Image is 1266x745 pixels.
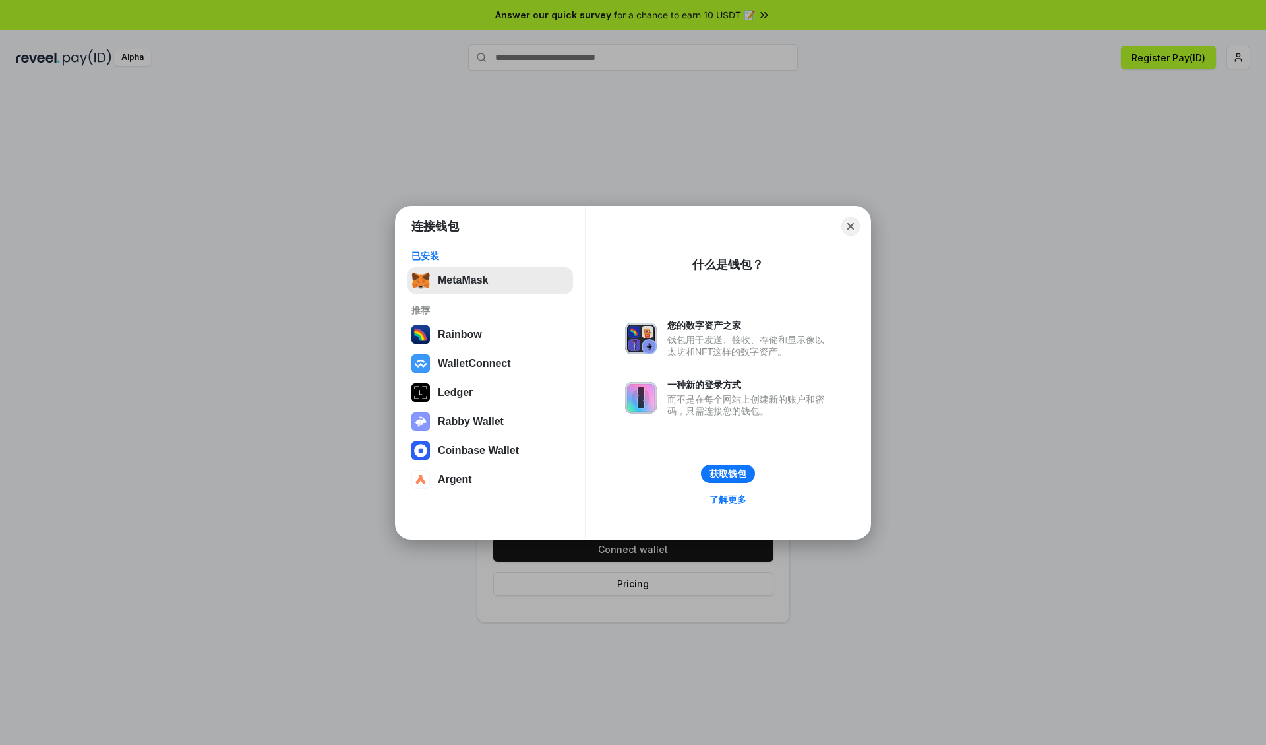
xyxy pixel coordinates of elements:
[407,379,573,406] button: Ledger
[702,491,754,508] a: 了解更多
[438,329,482,340] div: Rainbow
[667,319,831,331] div: 您的数字资产之家
[841,217,860,236] button: Close
[709,494,746,505] div: 了解更多
[411,412,430,431] img: svg+xml,%3Csvg%20xmlns%3D%22http%3A%2F%2Fwww.w3.org%2F2000%2Fsvg%22%20fill%3D%22none%22%20viewBox...
[625,382,657,414] img: svg+xml,%3Csvg%20xmlns%3D%22http%3A%2F%2Fwww.w3.org%2F2000%2Fsvg%22%20fill%3D%22none%22%20viewBox...
[701,465,755,483] button: 获取钱包
[438,358,511,370] div: WalletConnect
[407,437,573,464] button: Coinbase Wallet
[438,416,504,428] div: Rabby Wallet
[667,334,831,358] div: 钱包用于发送、接收、存储和显示像以太坊和NFT这样的数字资产。
[411,218,459,234] h1: 连接钱包
[407,267,573,294] button: MetaMask
[411,441,430,460] img: svg+xml,%3Csvg%20width%3D%2228%22%20height%3D%2228%22%20viewBox%3D%220%200%2028%2028%22%20fill%3D...
[709,468,746,480] div: 获取钱包
[407,350,573,377] button: WalletConnect
[438,387,473,399] div: Ledger
[625,323,657,354] img: svg+xml,%3Csvg%20xmlns%3D%22http%3A%2F%2Fwww.w3.org%2F2000%2Fsvg%22%20fill%3D%22none%22%20viewBox...
[667,393,831,417] div: 而不是在每个网站上创建新的账户和密码，只需连接您的钱包。
[411,325,430,344] img: svg+xml,%3Csvg%20width%3D%22120%22%20height%3D%22120%22%20viewBox%3D%220%200%20120%20120%22%20fil...
[411,271,430,290] img: svg+xml,%3Csvg%20fill%3D%22none%22%20height%3D%2233%22%20viewBox%3D%220%200%2035%2033%22%20width%...
[411,250,569,262] div: 已安装
[438,275,488,286] div: MetaMask
[692,257,764,273] div: 什么是钱包？
[407,408,573,435] button: Rabby Wallet
[667,379,831,391] div: 一种新的登录方式
[438,474,472,486] div: Argent
[411,304,569,316] div: 推荐
[411,354,430,373] img: svg+xml,%3Csvg%20width%3D%2228%22%20height%3D%2228%22%20viewBox%3D%220%200%2028%2028%22%20fill%3D...
[438,445,519,457] div: Coinbase Wallet
[411,470,430,489] img: svg+xml,%3Csvg%20width%3D%2228%22%20height%3D%2228%22%20viewBox%3D%220%200%2028%2028%22%20fill%3D...
[411,383,430,402] img: svg+xml,%3Csvg%20xmlns%3D%22http%3A%2F%2Fwww.w3.org%2F2000%2Fsvg%22%20width%3D%2228%22%20height%3...
[407,321,573,348] button: Rainbow
[407,467,573,493] button: Argent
